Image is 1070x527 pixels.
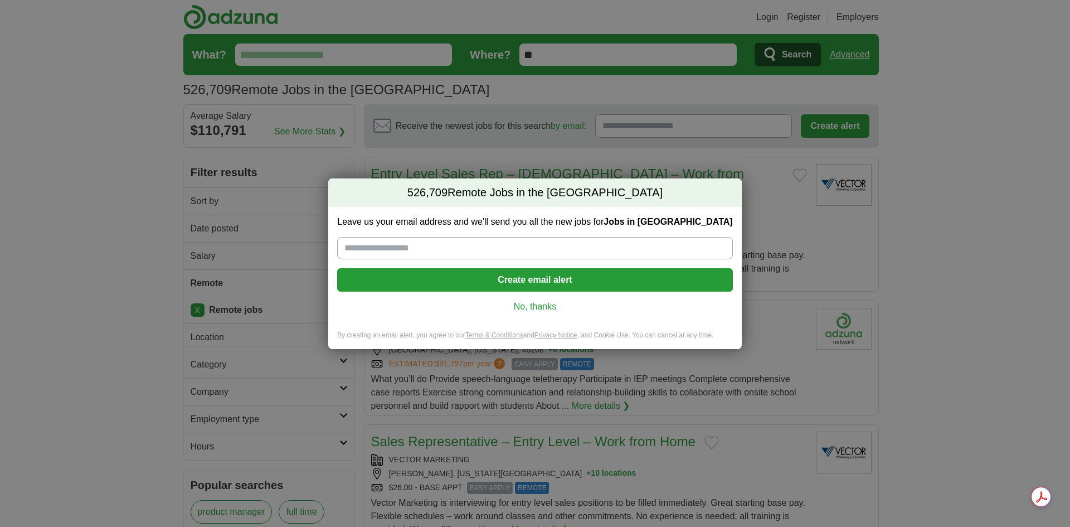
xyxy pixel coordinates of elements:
button: Create email alert [337,268,732,292]
span: 526,709 [407,185,448,201]
h2: Remote Jobs in the [GEOGRAPHIC_DATA] [328,178,741,207]
a: No, thanks [346,301,723,313]
strong: Jobs in [GEOGRAPHIC_DATA] [604,217,732,226]
div: By creating an email alert, you agree to our and , and Cookie Use. You can cancel at any time. [328,331,741,349]
a: Terms & Conditions [465,331,523,339]
a: Privacy Notice [534,331,577,339]
label: Leave us your email address and we'll send you all the new jobs for [337,216,732,228]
